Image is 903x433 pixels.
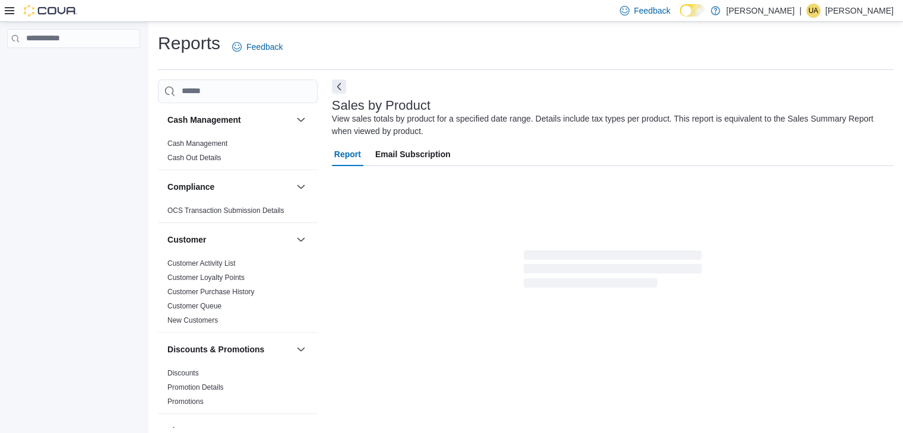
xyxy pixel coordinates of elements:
a: OCS Transaction Submission Details [167,206,284,215]
a: Customer Loyalty Points [167,273,245,282]
div: Usama Alhassani [806,4,820,18]
a: Cash Out Details [167,154,221,162]
h3: Compliance [167,181,214,193]
span: Customer Loyalty Points [167,273,245,282]
span: Customer Purchase History [167,287,255,297]
div: View sales totals by product for a specified date range. Details include tax types per product. T... [332,113,888,138]
h3: Sales by Product [332,98,430,113]
a: Customer Purchase History [167,288,255,296]
button: Cash Management [167,114,292,126]
h3: Cash Management [167,114,241,126]
div: Discounts & Promotions [158,366,318,413]
a: Feedback [227,35,287,59]
a: Customer Queue [167,302,221,310]
p: [PERSON_NAME] [726,4,794,18]
span: Promotions [167,397,204,406]
button: Discounts & Promotions [294,342,308,356]
a: Promotion Details [167,383,224,391]
a: Discounts [167,369,199,377]
span: UA [809,4,819,18]
div: Cash Management [158,136,318,170]
button: Customer [294,233,308,247]
span: Loading [524,253,702,291]
nav: Complex example [7,50,140,79]
span: Feedback [246,41,283,53]
a: New Customers [167,316,218,324]
button: Next [332,79,346,94]
div: Customer [158,256,318,332]
span: Promotion Details [167,383,224,392]
h3: Customer [167,234,206,246]
input: Dark Mode [680,4,705,17]
h1: Reports [158,31,220,55]
button: Compliance [294,180,308,194]
span: Cash Out Details [167,153,221,163]
button: Compliance [167,181,292,193]
span: Report [334,142,361,166]
a: Cash Management [167,139,227,148]
img: Cova [24,5,77,17]
p: | [799,4,801,18]
span: Feedback [634,5,670,17]
span: Email Subscription [375,142,451,166]
p: [PERSON_NAME] [825,4,894,18]
span: OCS Transaction Submission Details [167,206,284,215]
a: Customer Activity List [167,259,236,268]
button: Customer [167,234,292,246]
h3: Discounts & Promotions [167,343,264,355]
button: Discounts & Promotions [167,343,292,355]
button: Cash Management [294,113,308,127]
a: Promotions [167,397,204,406]
div: Compliance [158,203,318,222]
span: Cash Management [167,139,227,148]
